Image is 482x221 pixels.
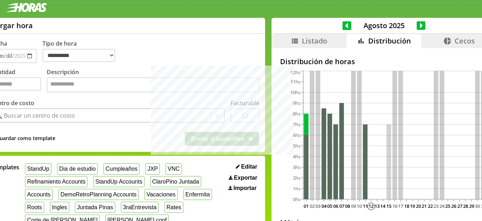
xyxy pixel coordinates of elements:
[145,163,160,174] button: JXP
[293,143,300,149] tspan: 5hs
[339,203,344,209] text: 07
[315,203,320,209] text: 03
[293,196,300,202] tspan: 0hs
[241,164,257,170] span: Editar
[234,175,257,181] span: Exportar
[369,203,374,209] text: 12
[25,202,44,213] button: Roots
[25,163,51,174] button: StandUp
[351,21,417,30] span: Agosto 2025
[25,176,87,187] button: Refinamiento Accounts
[457,203,462,209] text: 27
[363,203,368,209] text: 11
[345,203,350,209] text: 08
[42,40,121,63] label: Tipo de hora
[440,203,445,209] text: 24
[392,203,397,209] text: 16
[404,203,409,209] text: 18
[42,49,115,62] select: Tipo de hora
[368,36,411,46] span: Distribución
[293,121,300,128] tspan: 7hs
[144,189,178,200] button: Vacaciones
[386,203,391,209] text: 15
[290,89,300,96] tspan: 10hs
[93,176,144,187] button: StandUp Accounts
[183,189,212,200] button: Enfermita
[375,203,380,209] text: 13
[166,163,182,174] button: VNC
[357,203,362,209] text: 10
[327,203,332,209] text: 05
[293,153,300,160] tspan: 4hs
[103,163,139,174] button: Cumpleaños
[304,203,309,209] text: 01
[302,36,327,46] span: Listado
[230,99,259,107] label: Facturable
[310,203,315,209] text: 02
[293,185,300,192] tspan: 1hs
[121,202,159,213] button: 3raEntrevista
[433,203,438,209] text: 23
[290,78,300,85] tspan: 11hs
[293,100,300,106] tspan: 9hs
[451,203,456,209] text: 26
[293,110,300,117] tspan: 8hs
[445,203,450,209] text: 25
[469,203,474,209] text: 29
[234,163,259,170] button: Editar
[47,77,259,92] textarea: Descripción
[293,164,300,170] tspan: 3hs
[293,175,300,181] tspan: 2hs
[463,203,468,209] text: 28
[422,203,427,209] text: 21
[416,203,421,209] text: 20
[351,203,356,209] text: 09
[410,203,415,209] text: 19
[380,203,386,209] text: 14
[47,68,259,94] label: Descripción
[227,174,259,181] button: Exportar
[75,202,115,213] button: Juntada Pinas
[150,176,201,187] button: ClaroPino Juntada
[164,202,183,213] button: Rates
[290,69,300,76] tspan: 12hs
[59,189,139,200] button: DemoRetroPlanning Accounts
[293,132,300,138] tspan: 6hs
[333,203,338,209] text: 06
[475,203,480,209] text: 30
[6,3,47,12] img: logotipo
[455,36,475,46] span: Cecos
[57,163,98,174] button: Dia de estudio
[321,203,327,209] text: 04
[398,203,403,209] text: 17
[233,185,257,191] span: Importar
[50,202,69,213] button: Ingles
[428,203,433,209] text: 22
[25,189,52,200] button: Accounts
